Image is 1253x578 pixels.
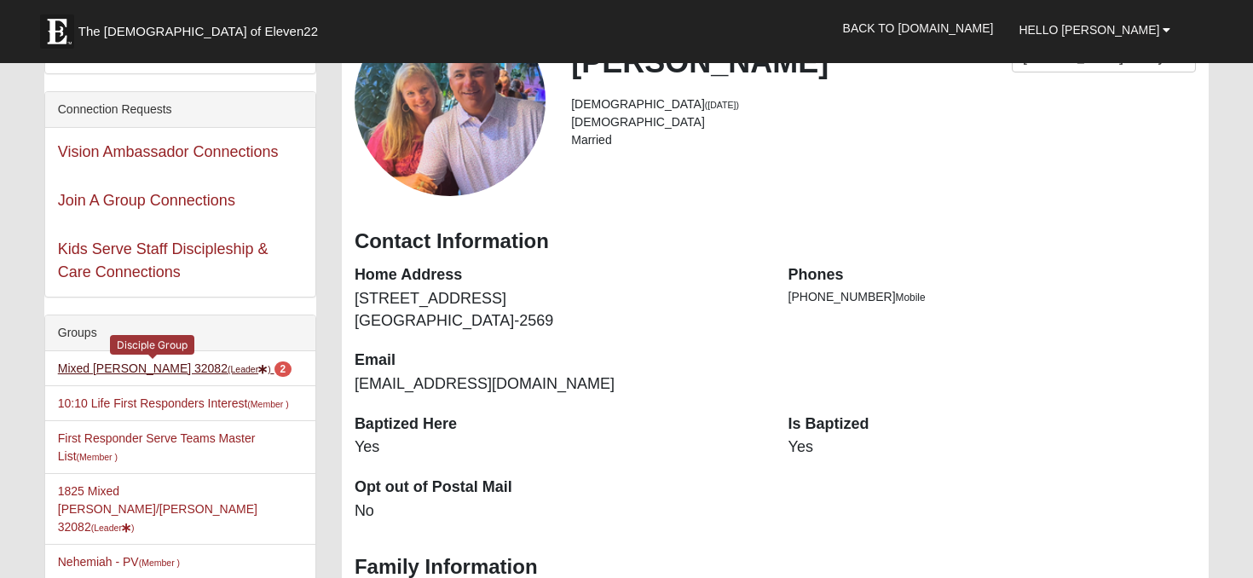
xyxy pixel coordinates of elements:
dd: Yes [355,436,763,459]
dd: [STREET_ADDRESS] [GEOGRAPHIC_DATA]-2569 [355,288,763,332]
span: Mobile [896,292,926,303]
small: (Leader ) [228,364,271,374]
div: Groups [45,315,315,351]
img: Eleven22 logo [40,14,74,49]
small: (Leader ) [91,523,135,533]
dt: Email [355,350,763,372]
a: Kids Serve Staff Discipleship & Care Connections [58,240,268,280]
small: (Member ) [139,558,180,568]
h3: Contact Information [355,229,1196,254]
dt: Is Baptized [788,413,1197,436]
a: Hello [PERSON_NAME] [1006,9,1183,51]
a: First Responder Serve Teams Master List(Member ) [58,431,256,463]
span: The [DEMOGRAPHIC_DATA] of Eleven22 [78,23,318,40]
a: The [DEMOGRAPHIC_DATA] of Eleven22 [32,6,372,49]
span: number of pending members [274,361,292,377]
a: Join A Group Connections [58,192,235,209]
li: [DEMOGRAPHIC_DATA] [571,95,1196,113]
a: Back to [DOMAIN_NAME] [830,7,1007,49]
dt: Phones [788,264,1197,286]
li: [PHONE_NUMBER] [788,288,1197,306]
a: Nehemiah - PV(Member ) [58,555,180,569]
a: View Fullsize Photo [355,5,546,196]
small: (Member ) [247,399,288,409]
dd: No [355,500,763,523]
a: Mixed [PERSON_NAME] 32082(Leader) 2 [58,361,292,375]
div: Connection Requests [45,92,315,128]
dt: Opt out of Postal Mail [355,477,763,499]
li: Married [571,131,1196,149]
dd: [EMAIL_ADDRESS][DOMAIN_NAME] [355,373,763,396]
a: 10:10 Life First Responders Interest(Member ) [58,396,289,410]
small: ([DATE]) [705,100,739,110]
span: Hello [PERSON_NAME] [1019,23,1159,37]
dt: Home Address [355,264,763,286]
li: [DEMOGRAPHIC_DATA] [571,113,1196,131]
dt: Baptized Here [355,413,763,436]
dd: Yes [788,436,1197,459]
a: 1825 Mixed [PERSON_NAME]/[PERSON_NAME] 32082(Leader) [58,484,257,534]
div: Disciple Group [110,335,194,355]
small: (Member ) [77,452,118,462]
a: Vision Ambassador Connections [58,143,279,160]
